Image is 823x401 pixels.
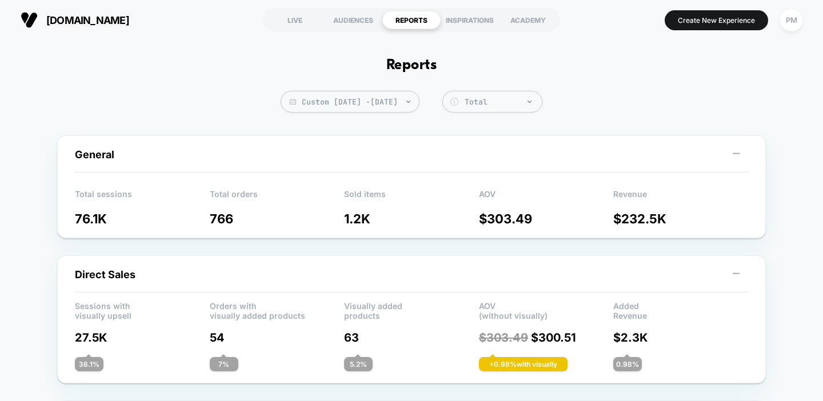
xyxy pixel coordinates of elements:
span: General [75,149,114,161]
p: 27.5K [75,331,210,344]
div: LIVE [266,11,324,29]
p: 54 [210,331,345,344]
span: Direct Sales [75,268,135,280]
div: + 0.98 % with visually [479,357,568,371]
p: AOV [479,189,614,206]
p: 76.1K [75,211,210,226]
p: Visually added products [344,301,479,318]
div: INSPIRATIONS [441,11,499,29]
div: ACADEMY [499,11,557,29]
p: $ 300.51 [479,331,614,344]
p: $ 303.49 [479,211,614,226]
p: 1.2K [344,211,479,226]
img: end [406,101,410,103]
p: Orders with visually added products [210,301,345,318]
div: 0.98 % [613,357,642,371]
p: AOV (without visually) [479,301,614,318]
div: 7 % [210,357,238,371]
p: 63 [344,331,479,344]
p: Total sessions [75,189,210,206]
p: Sessions with visually upsell [75,301,210,318]
div: 36.1 % [75,357,103,371]
img: end [528,101,532,103]
h1: Reports [386,57,437,74]
span: $ 303.49 [479,331,528,344]
button: Create New Experience [665,10,768,30]
tspan: $ [453,99,456,105]
div: PM [780,9,802,31]
p: $ 2.3K [613,331,748,344]
span: Custom [DATE] - [DATE] [281,91,420,113]
button: PM [777,9,806,32]
p: Added Revenue [613,301,748,318]
img: calendar [290,99,296,105]
p: $ 232.5K [613,211,748,226]
div: Total [465,97,536,107]
div: REPORTS [382,11,441,29]
p: Total orders [210,189,345,206]
div: AUDIENCES [324,11,382,29]
div: 5.2 % [344,357,373,371]
span: [DOMAIN_NAME] [46,14,129,26]
p: Sold items [344,189,479,206]
p: Revenue [613,189,748,206]
img: Visually logo [21,11,38,29]
p: 766 [210,211,345,226]
button: [DOMAIN_NAME] [17,11,133,29]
